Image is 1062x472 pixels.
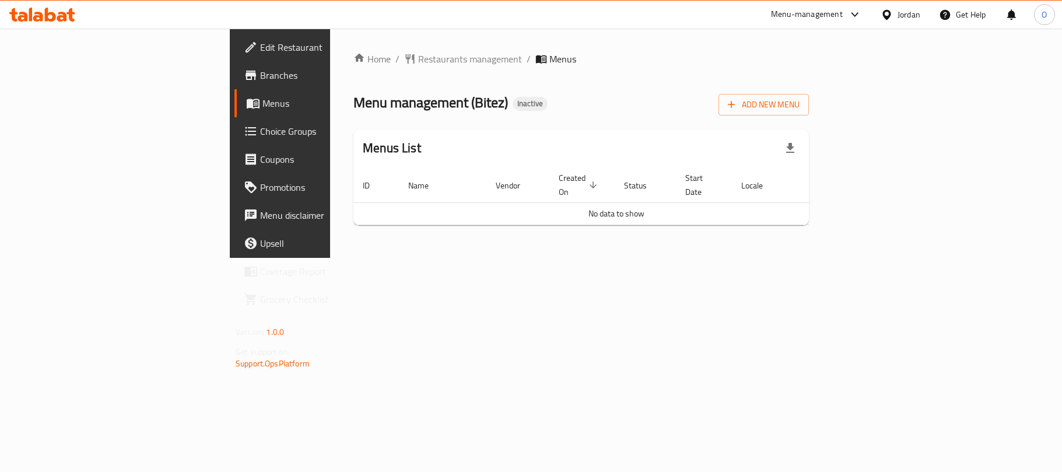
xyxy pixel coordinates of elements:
[260,68,398,82] span: Branches
[260,124,398,138] span: Choice Groups
[718,94,809,116] button: Add New Menu
[236,324,264,340] span: Version:
[685,171,718,199] span: Start Date
[353,89,508,116] span: Menu management ( Bitez )
[260,152,398,166] span: Coupons
[559,171,601,199] span: Created On
[260,236,398,250] span: Upsell
[353,52,809,66] nav: breadcrumb
[236,356,310,371] a: Support.OpsPlatform
[234,285,407,313] a: Grocery Checklist
[792,167,879,203] th: Actions
[404,52,522,66] a: Restaurants management
[266,324,284,340] span: 1.0.0
[234,201,407,229] a: Menu disclaimer
[234,173,407,201] a: Promotions
[624,179,662,193] span: Status
[513,97,548,111] div: Inactive
[513,99,548,109] span: Inactive
[353,167,879,225] table: enhanced table
[236,344,289,359] span: Get support on:
[771,8,843,22] div: Menu-management
[741,179,778,193] span: Locale
[234,145,407,173] a: Coupons
[728,97,800,112] span: Add New Menu
[260,264,398,278] span: Coverage Report
[363,139,421,157] h2: Menus List
[260,292,398,306] span: Grocery Checklist
[234,229,407,257] a: Upsell
[588,206,644,221] span: No data to show
[260,40,398,54] span: Edit Restaurant
[234,33,407,61] a: Edit Restaurant
[234,61,407,89] a: Branches
[776,134,804,162] div: Export file
[234,257,407,285] a: Coverage Report
[549,52,576,66] span: Menus
[418,52,522,66] span: Restaurants management
[262,96,398,110] span: Menus
[408,179,444,193] span: Name
[496,179,535,193] span: Vendor
[234,89,407,117] a: Menus
[234,117,407,145] a: Choice Groups
[260,180,398,194] span: Promotions
[363,179,385,193] span: ID
[527,52,531,66] li: /
[898,8,920,21] div: Jordan
[260,208,398,222] span: Menu disclaimer
[1042,8,1047,21] span: O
